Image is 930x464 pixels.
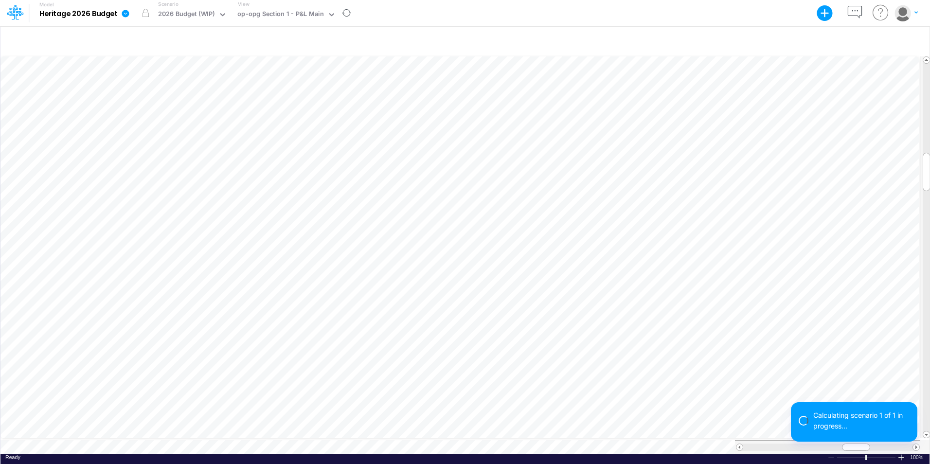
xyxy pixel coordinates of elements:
div: Zoom [865,455,867,460]
div: Zoom In [897,454,905,461]
div: 2026 Budget (WIP) [158,9,215,20]
div: Zoom [837,454,897,461]
b: Heritage 2026 Budget [39,10,118,18]
label: Model [39,2,54,8]
div: op-opg Section 1 - P&L Main [237,9,323,20]
div: Zoom Out [827,454,835,462]
span: Ready [5,454,20,460]
div: In Ready mode [5,454,20,461]
label: View [238,0,249,8]
span: 100% [910,454,925,461]
div: Zoom level [910,454,925,461]
label: Scenario [158,0,178,8]
div: Calculating scenario 1 of 1 in progress... [813,410,910,430]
